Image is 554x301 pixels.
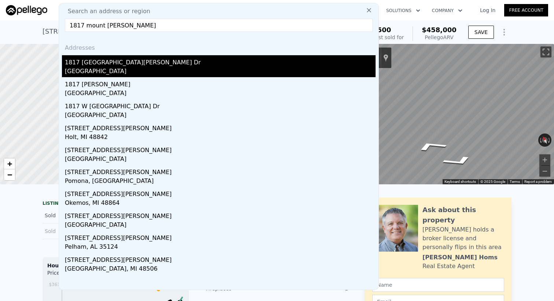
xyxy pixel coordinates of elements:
[4,158,15,169] a: Zoom in
[65,121,376,133] div: [STREET_ADDRESS][PERSON_NAME]
[65,199,376,209] div: Okemos, MI 48864
[372,278,504,292] input: Name
[65,221,376,231] div: [GEOGRAPHIC_DATA]
[65,133,376,143] div: Holt, MI 48842
[422,205,504,225] div: Ask about this property
[65,177,376,187] div: Pomona, [GEOGRAPHIC_DATA]
[62,7,150,16] span: Search an address or region
[65,99,376,111] div: 1817 W [GEOGRAPHIC_DATA] Dr
[468,26,494,39] button: SAVE
[497,25,511,39] button: Show Options
[471,7,504,14] a: Log In
[47,269,116,281] div: Price per Square Foot
[538,133,542,147] button: Rotate counterclockwise
[45,211,110,220] div: Sold
[422,26,457,34] span: $458,000
[404,138,458,154] path: Go North, Mercy Ave
[539,154,550,165] button: Zoom in
[539,133,551,147] button: Reset the view
[548,133,552,147] button: Rotate clockwise
[43,26,177,37] div: [STREET_ADDRESS] , Modesto , CA 95358
[426,4,468,17] button: Company
[65,165,376,177] div: [STREET_ADDRESS][PERSON_NAME]
[4,169,15,180] a: Zoom out
[65,209,376,221] div: [STREET_ADDRESS][PERSON_NAME]
[65,143,376,155] div: [STREET_ADDRESS][PERSON_NAME]
[422,253,498,262] div: [PERSON_NAME] Homs
[7,159,12,168] span: +
[65,55,376,67] div: 1817 [GEOGRAPHIC_DATA][PERSON_NAME] Dr
[65,111,376,121] div: [GEOGRAPHIC_DATA]
[65,264,376,275] div: [GEOGRAPHIC_DATA], MI 48506
[65,231,376,242] div: [STREET_ADDRESS][PERSON_NAME]
[383,54,388,62] a: Show location on map
[62,38,376,55] div: Addresses
[6,5,47,15] img: Pellego
[504,4,548,16] a: Free Account
[524,180,552,184] a: Report a problem
[45,226,110,236] div: Sold
[380,4,426,17] button: Solutions
[43,200,189,208] div: LISTING & SALE HISTORY
[65,19,373,32] input: Enter an address, city, region, neighborhood or zip code
[65,89,376,99] div: [GEOGRAPHIC_DATA]
[65,242,376,253] div: Pelham, AL 35124
[47,262,184,269] div: Houses Median Sale
[65,77,376,89] div: 1817 [PERSON_NAME]
[422,34,457,41] div: Pellego ARV
[335,44,554,184] div: Map
[539,166,550,177] button: Zoom out
[49,282,60,287] tspan: $361
[65,187,376,199] div: [STREET_ADDRESS][PERSON_NAME]
[65,155,376,165] div: [GEOGRAPHIC_DATA]
[480,180,505,184] span: © 2025 Google
[422,262,475,271] div: Real Estate Agent
[335,44,554,184] div: Street View
[510,180,520,184] a: Terms (opens in new tab)
[431,153,486,169] path: Go South, Mercy Ave
[444,179,476,184] button: Keyboard shortcuts
[422,225,504,252] div: [PERSON_NAME] holds a broker license and personally flips in this area
[7,170,12,179] span: −
[540,46,551,57] button: Toggle fullscreen view
[65,253,376,264] div: [STREET_ADDRESS][PERSON_NAME]
[65,67,376,77] div: [GEOGRAPHIC_DATA]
